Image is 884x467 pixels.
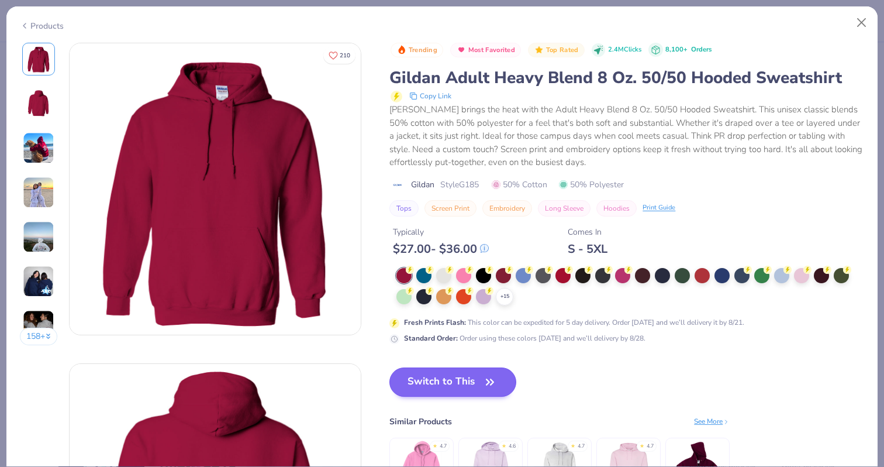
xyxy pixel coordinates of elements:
div: 8,100+ [665,45,712,55]
img: User generated content [23,221,54,253]
strong: Standard Order : [404,334,458,343]
button: Long Sleeve [538,200,591,217]
span: + 15 [500,293,509,301]
div: ★ [433,442,437,447]
button: Switch to This [389,368,516,397]
span: Style G185 [440,178,479,191]
strong: Fresh Prints Flash : [404,318,466,327]
div: 4.6 [509,442,516,451]
span: 50% Cotton [492,178,547,191]
img: Back [25,90,53,118]
button: copy to clipboard [406,89,455,103]
div: Typically [393,226,489,238]
div: 4.7 [440,442,447,451]
div: Products [20,20,64,32]
span: 210 [340,53,350,59]
img: brand logo [389,180,405,190]
span: Most Favorited [468,47,515,53]
div: S - 5XL [568,242,607,256]
div: $ 27.00 - $ 36.00 [393,242,489,256]
div: ★ [640,442,644,447]
button: Hoodies [596,200,637,217]
img: User generated content [23,266,54,297]
div: Order using these colors [DATE] and we’ll delivery by 8/28. [404,333,645,344]
img: Front [70,43,361,335]
div: 4.7 [647,442,654,451]
button: Like [323,47,355,64]
div: [PERSON_NAME] brings the heat with the Adult Heavy Blend 8 Oz. 50/50 Hooded Sweatshirt. This unis... [389,103,864,169]
span: Trending [409,47,437,53]
img: User generated content [23,310,54,342]
img: User generated content [23,132,54,164]
button: Badge Button [528,43,584,58]
div: Print Guide [643,203,675,213]
div: ★ [502,442,506,447]
button: Close [851,12,873,34]
div: Comes In [568,226,607,238]
span: 2.4M Clicks [608,45,641,55]
span: 50% Polyester [559,178,624,191]
div: This color can be expedited for 5 day delivery. Order [DATE] and we’ll delivery it by 8/21. [404,317,744,328]
span: Gildan [411,178,434,191]
button: Badge Button [391,43,443,58]
span: Top Rated [546,47,579,53]
div: Similar Products [389,416,452,428]
div: 4.7 [578,442,585,451]
span: Orders [691,45,712,54]
div: ★ [571,442,575,447]
img: Top Rated sort [534,45,544,54]
img: Front [25,45,53,73]
button: Screen Print [424,200,476,217]
img: Most Favorited sort [457,45,466,54]
button: Tops [389,200,419,217]
button: Badge Button [450,43,521,58]
div: Gildan Adult Heavy Blend 8 Oz. 50/50 Hooded Sweatshirt [389,67,864,89]
img: Trending sort [397,45,406,54]
img: User generated content [23,177,54,208]
button: Embroidery [482,200,532,217]
div: See More [694,416,730,427]
button: 158+ [20,328,58,345]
